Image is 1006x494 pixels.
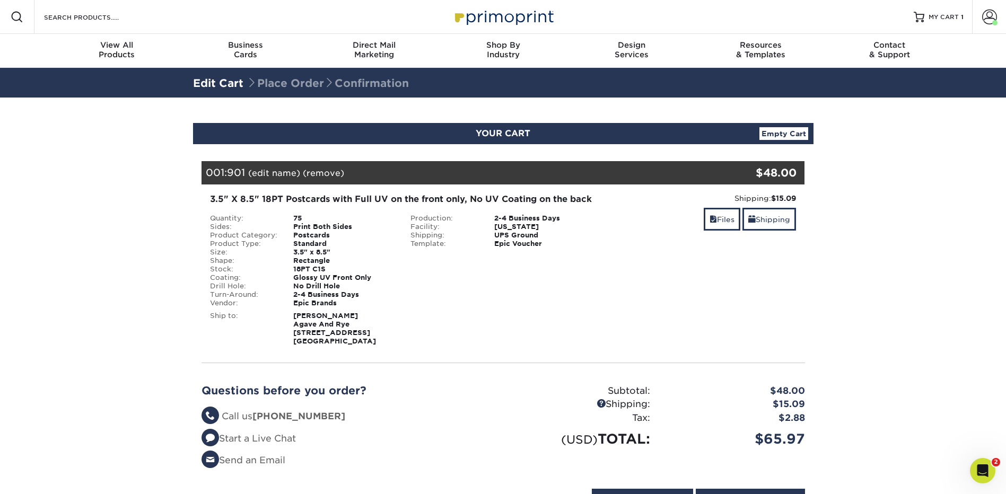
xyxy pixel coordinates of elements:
[503,429,658,449] div: TOTAL:
[486,214,603,223] div: 2-4 Business Days
[285,299,403,307] div: Epic Brands
[403,240,486,248] div: Template:
[704,208,740,231] a: Files
[202,161,704,184] div: 001:
[611,193,797,204] div: Shipping:
[202,248,286,257] div: Size:
[696,34,825,68] a: Resources& Templates
[503,411,658,425] div: Tax:
[252,411,345,421] strong: [PHONE_NUMBER]
[285,290,403,299] div: 2-4 Business Days
[193,77,243,90] a: Edit Cart
[293,312,376,345] strong: [PERSON_NAME] Agave And Rye [STREET_ADDRESS] [GEOGRAPHIC_DATA]
[202,410,495,424] li: Call us
[202,384,495,397] h2: Questions before you order?
[285,240,403,248] div: Standard
[53,40,181,50] span: View All
[285,274,403,282] div: Glossy UV Front Only
[992,458,1000,466] span: 2
[303,168,344,178] a: (remove)
[285,214,403,223] div: 75
[771,194,796,202] strong: $15.09
[202,282,286,290] div: Drill Hole:
[285,265,403,274] div: 18PT C1S
[567,40,696,50] span: Design
[202,223,286,231] div: Sides:
[202,455,285,465] a: Send an Email
[285,248,403,257] div: 3.5" x 8.5"
[285,231,403,240] div: Postcards
[202,265,286,274] div: Stock:
[202,299,286,307] div: Vendor:
[439,40,567,59] div: Industry
[825,34,954,68] a: Contact& Support
[742,208,796,231] a: Shipping
[970,458,995,483] iframe: Intercom live chat
[486,223,603,231] div: [US_STATE]
[181,34,310,68] a: BusinessCards
[202,312,286,346] div: Ship to:
[285,257,403,265] div: Rectangle
[439,40,567,50] span: Shop By
[567,34,696,68] a: DesignServices
[53,34,181,68] a: View AllProducts
[202,290,286,299] div: Turn-Around:
[202,231,286,240] div: Product Category:
[658,411,813,425] div: $2.88
[658,384,813,398] div: $48.00
[439,34,567,68] a: Shop ByIndustry
[285,282,403,290] div: No Drill Hole
[310,34,439,68] a: Direct MailMarketing
[696,40,825,50] span: Resources
[486,240,603,248] div: Epic Voucher
[310,40,439,50] span: Direct Mail
[248,168,300,178] a: (edit name)
[825,40,954,50] span: Contact
[567,40,696,59] div: Services
[929,13,959,22] span: MY CART
[748,215,756,224] span: shipping
[658,429,813,449] div: $65.97
[202,214,286,223] div: Quantity:
[450,5,556,28] img: Primoprint
[503,398,658,411] div: Shipping:
[486,231,603,240] div: UPS Ground
[181,40,310,50] span: Business
[285,223,403,231] div: Print Both Sides
[759,127,808,140] a: Empty Cart
[53,40,181,59] div: Products
[561,433,598,446] small: (USD)
[181,40,310,59] div: Cards
[202,433,296,444] a: Start a Live Chat
[210,193,596,206] div: 3.5" X 8.5" 18PT Postcards with Full UV on the front only, No UV Coating on the back
[476,128,530,138] span: YOUR CART
[503,384,658,398] div: Subtotal:
[961,13,964,21] span: 1
[43,11,146,23] input: SEARCH PRODUCTS.....
[202,240,286,248] div: Product Type:
[202,274,286,282] div: Coating:
[310,40,439,59] div: Marketing
[247,77,409,90] span: Place Order Confirmation
[227,166,245,178] span: 901
[825,40,954,59] div: & Support
[403,214,486,223] div: Production:
[202,257,286,265] div: Shape:
[710,215,717,224] span: files
[696,40,825,59] div: & Templates
[704,165,797,181] div: $48.00
[403,223,486,231] div: Facility:
[403,231,486,240] div: Shipping:
[658,398,813,411] div: $15.09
